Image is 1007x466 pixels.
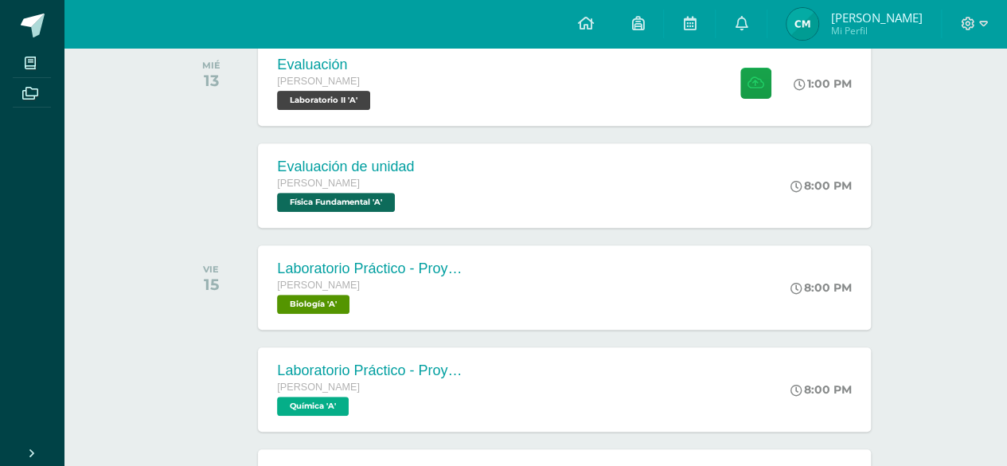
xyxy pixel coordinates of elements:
span: Mi Perfil [830,24,922,37]
div: Evaluación [277,57,374,73]
span: Química 'A' [277,397,349,416]
div: Evaluación de unidad [277,159,414,175]
span: Laboratorio II 'A' [277,91,370,110]
div: 8:00 PM [790,178,852,193]
div: VIE [203,264,219,275]
span: Biología 'A' [277,295,349,314]
span: [PERSON_NAME] [830,10,922,25]
div: Laboratorio Práctico - Proyecto de Unidad [277,362,468,379]
div: 15 [203,275,219,294]
span: [PERSON_NAME] [277,280,360,291]
div: 8:00 PM [790,382,852,397]
img: 3792b6fc87c44272cafa2ae4de6abd3e.png [786,8,818,40]
span: [PERSON_NAME] [277,178,360,189]
span: Física Fundamental 'A' [277,193,395,212]
span: [PERSON_NAME] [277,76,360,87]
div: Laboratorio Práctico - Proyecto de Unidad [277,260,468,277]
div: 13 [202,71,221,90]
div: 8:00 PM [790,280,852,295]
span: [PERSON_NAME] [277,382,360,393]
div: MIÉ [202,60,221,71]
div: 1:00 PM [794,76,852,91]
